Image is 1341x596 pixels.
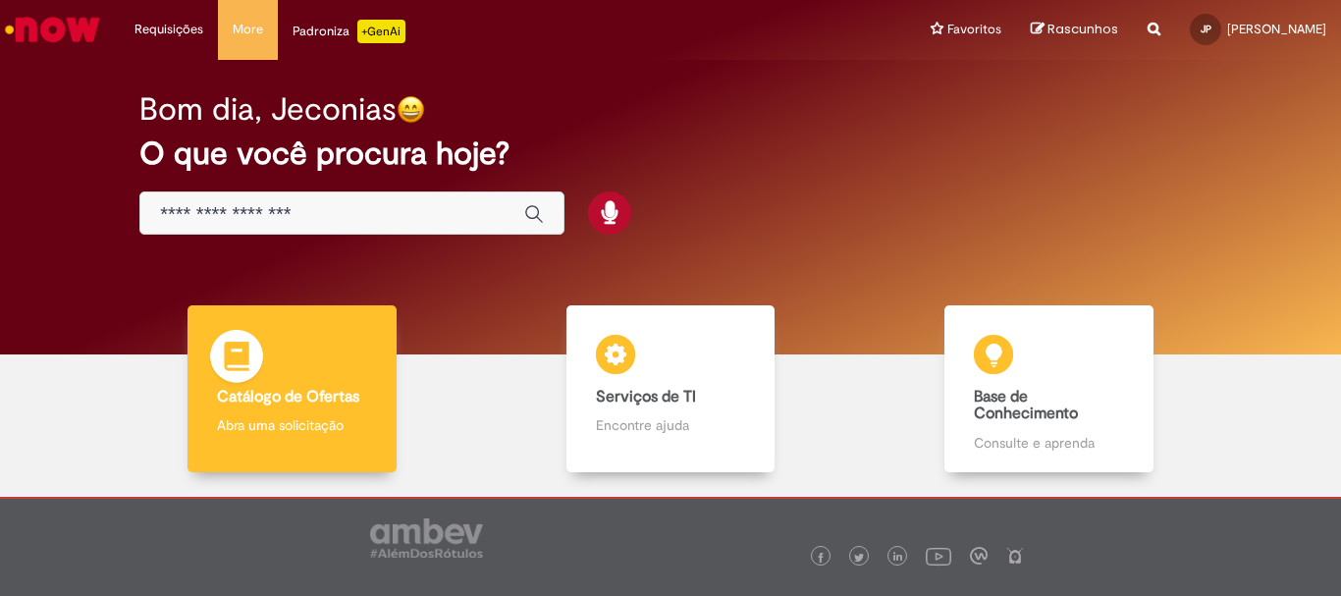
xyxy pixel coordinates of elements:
[217,415,366,435] p: Abra uma solicitação
[974,387,1078,424] b: Base de Conhecimento
[1031,21,1118,39] a: Rascunhos
[103,305,481,472] a: Catálogo de Ofertas Abra uma solicitação
[139,92,397,127] h2: Bom dia, Jeconias
[596,415,745,435] p: Encontre ajuda
[1047,20,1118,38] span: Rascunhos
[134,20,203,39] span: Requisições
[357,20,405,43] p: +GenAi
[1201,23,1211,35] span: JP
[816,553,826,563] img: logo_footer_facebook.png
[293,20,405,43] div: Padroniza
[926,543,951,569] img: logo_footer_youtube.png
[947,20,1001,39] span: Favoritos
[860,305,1238,472] a: Base de Conhecimento Consulte e aprenda
[397,95,425,124] img: happy-face.png
[2,10,103,49] img: ServiceNow
[854,553,864,563] img: logo_footer_twitter.png
[970,547,988,565] img: logo_footer_workplace.png
[1227,21,1326,37] span: [PERSON_NAME]
[893,552,903,564] img: logo_footer_linkedin.png
[217,387,359,406] b: Catálogo de Ofertas
[233,20,263,39] span: More
[481,305,859,472] a: Serviços de TI Encontre ajuda
[139,136,1202,171] h2: O que você procura hoje?
[370,518,483,558] img: logo_footer_ambev_rotulo_gray.png
[596,387,696,406] b: Serviços de TI
[1006,547,1024,565] img: logo_footer_naosei.png
[974,433,1123,453] p: Consulte e aprenda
